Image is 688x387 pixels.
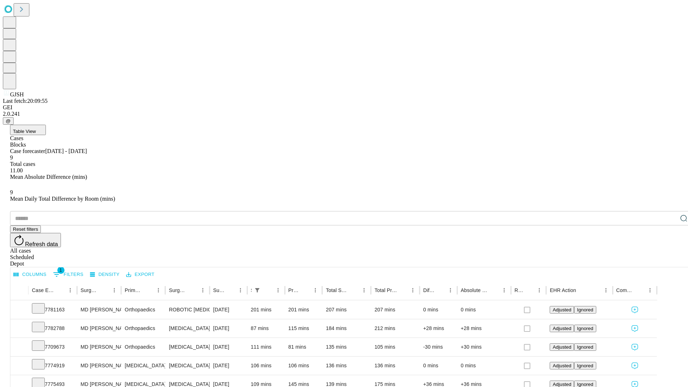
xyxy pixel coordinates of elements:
[125,357,162,375] div: [MEDICAL_DATA]
[3,111,685,117] div: 2.0.241
[577,307,593,312] span: Ignored
[81,357,118,375] div: MD [PERSON_NAME] E Md
[213,319,244,338] div: [DATE]
[445,285,455,295] button: Menu
[235,285,245,295] button: Menu
[3,104,685,111] div: GEI
[169,338,206,356] div: [MEDICAL_DATA] WITH [MEDICAL_DATA] REPAIR
[374,357,416,375] div: 136 mins
[408,285,418,295] button: Menu
[125,319,162,338] div: Orthopaedics
[153,285,163,295] button: Menu
[251,319,281,338] div: 87 mins
[32,301,73,319] div: 7781163
[252,285,262,295] button: Show filters
[125,338,162,356] div: Orthopaedics
[88,269,121,280] button: Density
[461,357,507,375] div: 0 mins
[616,287,634,293] div: Comments
[252,285,262,295] div: 1 active filter
[10,125,46,135] button: Table View
[10,196,115,202] span: Mean Daily Total Difference by Room (mins)
[14,304,25,316] button: Expand
[553,326,571,331] span: Adjusted
[553,307,571,312] span: Adjusted
[601,285,611,295] button: Menu
[550,287,576,293] div: EHR Action
[169,319,206,338] div: [MEDICAL_DATA] [MEDICAL_DATA]
[489,285,499,295] button: Sort
[10,161,35,167] span: Total cases
[14,341,25,354] button: Expand
[10,233,61,247] button: Refresh data
[574,306,596,314] button: Ignored
[213,357,244,375] div: [DATE]
[32,338,73,356] div: 7709673
[461,338,507,356] div: +30 mins
[12,269,48,280] button: Select columns
[326,357,367,375] div: 136 mins
[423,357,454,375] div: 0 mins
[288,338,319,356] div: 81 mins
[645,285,655,295] button: Menu
[374,338,416,356] div: 105 mins
[55,285,65,295] button: Sort
[251,357,281,375] div: 106 mins
[423,338,454,356] div: -30 mins
[574,343,596,351] button: Ignored
[326,338,367,356] div: 135 mins
[553,382,571,387] span: Adjusted
[550,325,574,332] button: Adjusted
[374,287,397,293] div: Total Predicted Duration
[3,98,48,104] span: Last fetch: 20:09:55
[577,363,593,368] span: Ignored
[550,362,574,369] button: Adjusted
[198,285,208,295] button: Menu
[81,301,118,319] div: MD [PERSON_NAME] [PERSON_NAME] Md
[288,287,300,293] div: Predicted In Room Duration
[109,285,119,295] button: Menu
[374,319,416,338] div: 212 mins
[574,362,596,369] button: Ignored
[374,301,416,319] div: 207 mins
[300,285,310,295] button: Sort
[326,287,348,293] div: Total Scheduled Duration
[10,167,23,173] span: 11.00
[32,319,73,338] div: 7782788
[124,269,156,280] button: Export
[169,301,206,319] div: ROBOTIC [MEDICAL_DATA] KNEE TOTAL
[10,189,13,195] span: 9
[435,285,445,295] button: Sort
[125,287,143,293] div: Primary Service
[310,285,320,295] button: Menu
[213,338,244,356] div: [DATE]
[461,301,507,319] div: 0 mins
[534,285,544,295] button: Menu
[251,301,281,319] div: 201 mins
[524,285,534,295] button: Sort
[349,285,359,295] button: Sort
[81,338,118,356] div: MD [PERSON_NAME] [PERSON_NAME] Md
[577,326,593,331] span: Ignored
[10,225,41,233] button: Reset filters
[273,285,283,295] button: Menu
[10,148,45,154] span: Case forecaster
[45,148,87,154] span: [DATE] - [DATE]
[326,319,367,338] div: 184 mins
[263,285,273,295] button: Sort
[359,285,369,295] button: Menu
[99,285,109,295] button: Sort
[550,306,574,314] button: Adjusted
[25,241,58,247] span: Refresh data
[577,344,593,350] span: Ignored
[251,338,281,356] div: 111 mins
[288,301,319,319] div: 201 mins
[3,117,14,125] button: @
[51,269,85,280] button: Show filters
[10,154,13,161] span: 9
[10,91,24,97] span: GJSH
[213,301,244,319] div: [DATE]
[515,287,524,293] div: Resolved in EHR
[423,301,454,319] div: 0 mins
